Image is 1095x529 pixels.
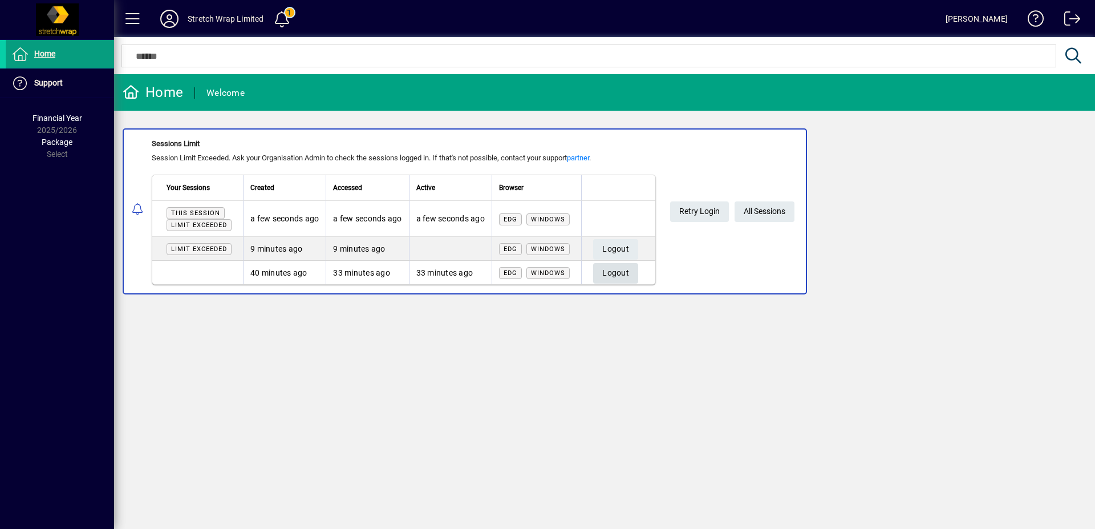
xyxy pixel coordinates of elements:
[250,181,274,194] span: Created
[744,202,785,221] span: All Sessions
[531,245,565,253] span: Windows
[409,201,492,237] td: a few seconds ago
[499,181,524,194] span: Browser
[243,237,326,261] td: 9 minutes ago
[333,181,362,194] span: Accessed
[167,181,210,194] span: Your Sessions
[152,138,656,150] div: Sessions Limit
[243,201,326,237] td: a few seconds ago
[206,84,245,102] div: Welcome
[531,269,565,277] span: Windows
[151,9,188,29] button: Profile
[188,10,264,28] div: Stretch Wrap Limited
[504,269,517,277] span: Edg
[593,239,638,260] button: Logout
[1056,2,1081,39] a: Logout
[409,261,492,284] td: 33 minutes ago
[679,202,720,221] span: Retry Login
[33,114,82,123] span: Financial Year
[735,201,794,222] a: All Sessions
[504,216,517,223] span: Edg
[602,240,629,259] span: Logout
[567,154,589,162] a: partner
[171,221,227,229] span: Limit exceeded
[34,49,55,58] span: Home
[531,216,565,223] span: Windows
[602,264,629,282] span: Logout
[171,209,220,217] span: This session
[1019,2,1044,39] a: Knowledge Base
[504,245,517,253] span: Edg
[326,201,408,237] td: a few seconds ago
[593,263,638,284] button: Logout
[34,78,63,87] span: Support
[946,10,1008,28] div: [PERSON_NAME]
[326,261,408,284] td: 33 minutes ago
[670,201,729,222] button: Retry Login
[416,181,435,194] span: Active
[243,261,326,284] td: 40 minutes ago
[6,69,114,98] a: Support
[326,237,408,261] td: 9 minutes ago
[123,83,183,102] div: Home
[152,152,656,164] div: Session Limit Exceeded. Ask your Organisation Admin to check the sessions logged in. If that's no...
[114,128,1095,294] app-alert-notification-menu-item: Sessions Limit
[42,138,72,147] span: Package
[171,245,227,253] span: Limit exceeded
